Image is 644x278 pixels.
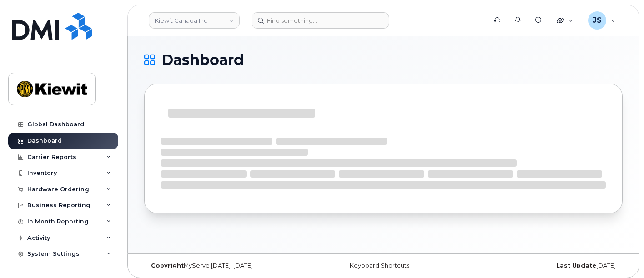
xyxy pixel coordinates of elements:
[350,262,409,269] a: Keyboard Shortcuts
[151,262,184,269] strong: Copyright
[556,262,596,269] strong: Last Update
[463,262,623,269] div: [DATE]
[161,53,244,67] span: Dashboard
[144,262,304,269] div: MyServe [DATE]–[DATE]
